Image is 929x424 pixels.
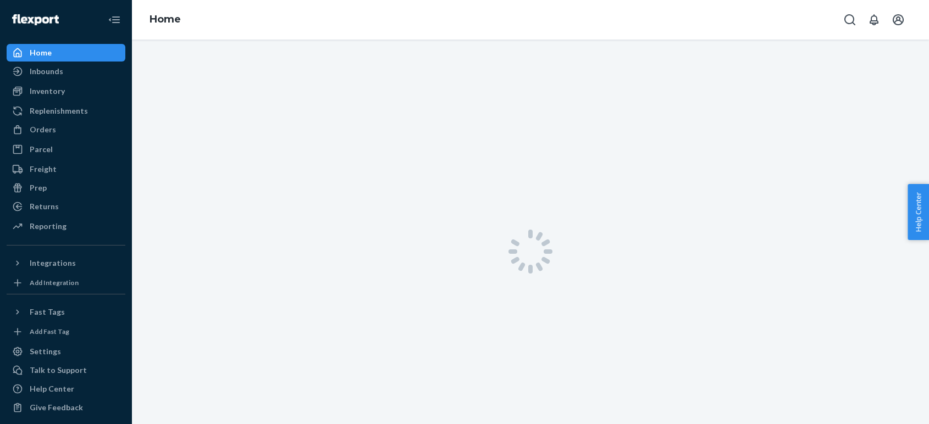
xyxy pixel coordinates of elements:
button: Give Feedback [7,399,125,416]
img: Flexport logo [12,14,59,25]
div: Help Center [30,383,74,394]
div: Fast Tags [30,306,65,317]
button: Talk to Support [7,361,125,379]
div: Add Integration [30,278,79,287]
a: Replenishments [7,102,125,120]
button: Fast Tags [7,303,125,321]
button: Help Center [908,184,929,240]
a: Inventory [7,82,125,100]
div: Settings [30,346,61,357]
button: Close Navigation [103,9,125,31]
a: Settings [7,343,125,360]
a: Reporting [7,217,125,235]
a: Add Integration [7,276,125,289]
div: Inbounds [30,66,63,77]
div: Integrations [30,258,76,269]
a: Returns [7,198,125,215]
a: Orders [7,121,125,138]
div: Prep [30,182,47,193]
ol: breadcrumbs [141,4,190,36]
div: Freight [30,164,57,175]
button: Open notifications [863,9,885,31]
a: Parcel [7,141,125,158]
a: Prep [7,179,125,197]
div: Parcel [30,144,53,155]
div: Reporting [30,221,67,232]
div: Add Fast Tag [30,327,69,336]
a: Home [7,44,125,62]
div: Replenishments [30,105,88,116]
button: Integrations [7,254,125,272]
div: Returns [30,201,59,212]
div: Orders [30,124,56,135]
a: Inbounds [7,63,125,80]
div: Give Feedback [30,402,83,413]
div: Talk to Support [30,365,87,376]
a: Freight [7,160,125,178]
button: Open account menu [887,9,909,31]
button: Open Search Box [839,9,861,31]
a: Help Center [7,380,125,398]
a: Home [150,13,181,25]
div: Inventory [30,86,65,97]
div: Home [30,47,52,58]
a: Add Fast Tag [7,325,125,338]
